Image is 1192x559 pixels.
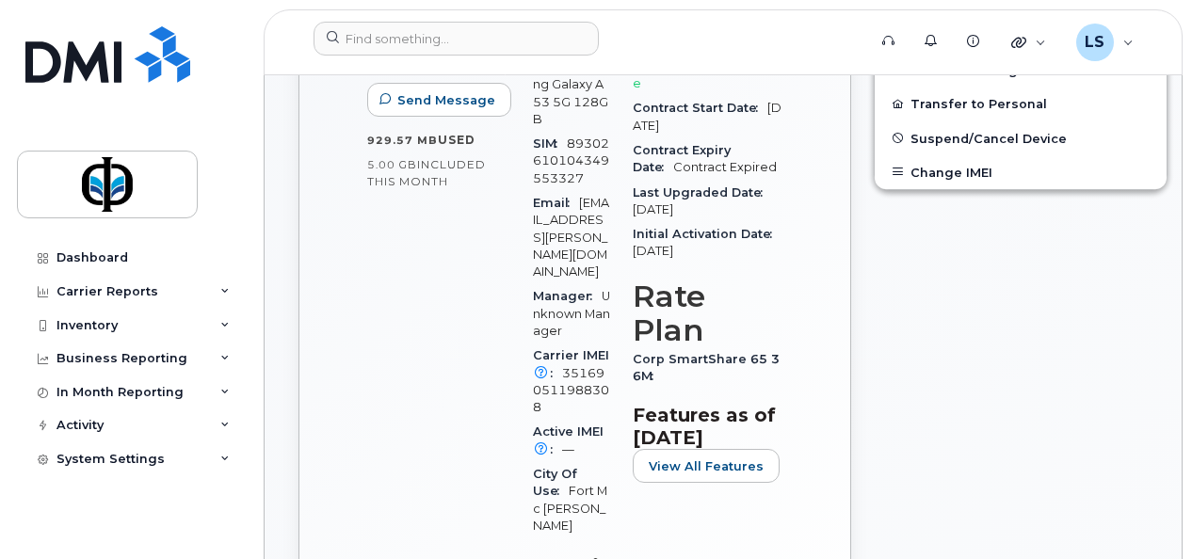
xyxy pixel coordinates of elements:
[533,43,610,126] span: Android Samsung Galaxy A53 5G 128GB
[633,244,673,258] span: [DATE]
[649,457,764,475] span: View All Features
[397,91,495,109] span: Send Message
[533,196,579,210] span: Email
[875,155,1167,189] button: Change IMEI
[367,134,438,147] span: 929.57 MB
[875,121,1167,155] button: Suspend/Cancel Device
[533,136,567,151] span: SIM
[367,83,511,117] button: Send Message
[1085,31,1104,54] span: LS
[910,131,1067,145] span: Suspend/Cancel Device
[633,101,767,115] span: Contract Start Date
[673,160,777,174] span: Contract Expired
[633,279,782,347] h3: Rate Plan
[998,24,1059,61] div: Quicklinks
[314,22,599,56] input: Find something...
[533,424,604,455] span: Active IMEI
[633,185,772,200] span: Last Upgraded Date
[533,348,609,379] span: Carrier IMEI
[633,227,781,241] span: Initial Activation Date
[367,158,417,171] span: 5.00 GB
[1063,24,1147,61] div: Luciann Sacrey
[367,157,486,188] span: included this month
[633,449,780,483] button: View All Features
[533,366,609,415] span: 351690511988308
[633,202,673,216] span: [DATE]
[533,289,610,338] span: Unknown Manager
[633,101,781,132] span: [DATE]
[633,352,780,383] span: Corp SmartShare 65 36M
[633,404,782,449] h3: Features as of [DATE]
[533,484,607,533] span: Fort Mc [PERSON_NAME]
[562,442,574,456] span: —
[875,87,1167,120] button: Transfer to Personal
[533,289,602,303] span: Manager
[533,467,577,498] span: City Of Use
[533,136,609,185] span: 89302610104349553327
[533,196,609,279] span: [EMAIL_ADDRESS][PERSON_NAME][DOMAIN_NAME]
[438,133,475,147] span: used
[633,143,731,174] span: Contract Expiry Date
